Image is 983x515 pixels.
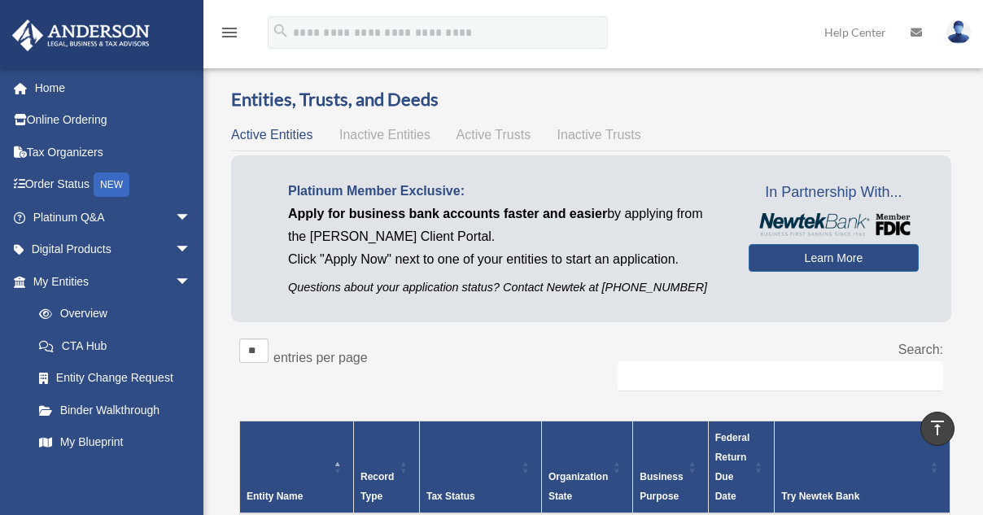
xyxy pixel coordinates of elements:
[339,128,430,142] span: Inactive Entities
[288,180,724,203] p: Platinum Member Exclusive:
[749,244,919,272] a: Learn More
[757,213,911,236] img: NewtekBankLogoSM.png
[548,471,608,502] span: Organization State
[11,201,216,233] a: Platinum Q&Aarrow_drop_down
[426,491,475,502] span: Tax Status
[23,298,199,330] a: Overview
[220,28,239,42] a: menu
[898,343,943,356] label: Search:
[781,487,925,506] div: Try Newtek Bank
[715,432,750,502] span: Federal Return Due Date
[749,180,919,206] span: In Partnership With...
[231,87,951,112] h3: Entities, Trusts, and Deeds
[640,471,683,502] span: Business Purpose
[11,168,216,202] a: Order StatusNEW
[11,233,216,266] a: Digital Productsarrow_drop_down
[247,491,303,502] span: Entity Name
[360,471,394,502] span: Record Type
[775,421,950,514] th: Try Newtek Bank : Activate to sort
[175,201,208,234] span: arrow_drop_down
[419,421,541,514] th: Tax Status: Activate to sort
[11,104,216,137] a: Online Ordering
[354,421,420,514] th: Record Type: Activate to sort
[273,351,368,364] label: entries per page
[175,265,208,299] span: arrow_drop_down
[23,458,208,491] a: Tax Due Dates
[23,394,208,426] a: Binder Walkthrough
[23,362,208,395] a: Entity Change Request
[23,426,208,459] a: My Blueprint
[7,20,155,51] img: Anderson Advisors Platinum Portal
[928,418,947,438] i: vertical_align_top
[11,136,216,168] a: Tax Organizers
[175,233,208,267] span: arrow_drop_down
[231,128,312,142] span: Active Entities
[920,412,955,446] a: vertical_align_top
[557,128,641,142] span: Inactive Trusts
[633,421,708,514] th: Business Purpose: Activate to sort
[220,23,239,42] i: menu
[288,277,724,298] p: Questions about your application status? Contact Newtek at [PHONE_NUMBER]
[288,203,724,248] p: by applying from the [PERSON_NAME] Client Portal.
[288,207,607,220] span: Apply for business bank accounts faster and easier
[288,248,724,271] p: Click "Apply Now" next to one of your entities to start an application.
[541,421,632,514] th: Organization State: Activate to sort
[708,421,775,514] th: Federal Return Due Date: Activate to sort
[272,22,290,40] i: search
[240,421,354,514] th: Entity Name: Activate to invert sorting
[457,128,531,142] span: Active Trusts
[946,20,971,44] img: User Pic
[11,72,216,104] a: Home
[23,330,208,362] a: CTA Hub
[11,265,208,298] a: My Entitiesarrow_drop_down
[94,172,129,197] div: NEW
